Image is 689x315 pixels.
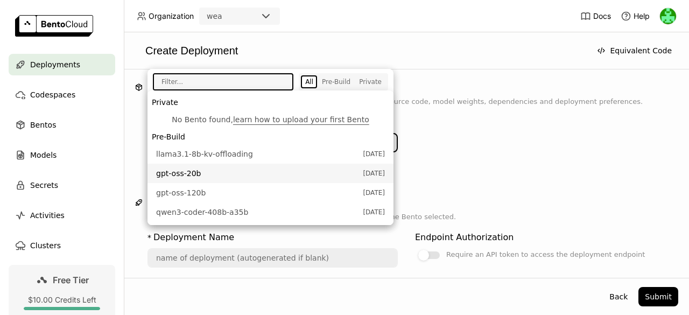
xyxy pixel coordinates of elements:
div: Pre-Build [322,78,350,86]
span: Deployments [30,58,80,71]
li: Private [147,95,393,110]
input: Filter... [154,74,285,89]
a: Bentos [9,114,115,136]
span: Activities [30,209,65,222]
a: Models [9,144,115,166]
span: llama3.1-8b-kv-offloading [156,149,357,159]
a: Codespaces [9,84,115,106]
span: gpt-oss-120b [156,187,357,198]
p: A Bento is an AI application packaged with BentoML, it includes the source code, model weights, d... [147,96,665,107]
span: Free Tier [53,275,89,285]
div: Help [621,11,650,22]
span: Help [634,11,650,21]
div: Create Deployment [135,43,586,58]
a: Docs [580,11,611,22]
span: Secrets [30,179,58,192]
img: aa rr [660,8,676,24]
div: wea [207,11,222,22]
a: Activities [9,205,115,226]
div: segmented control [301,75,386,88]
span: qwen3-coder-408b-a35b [156,207,357,218]
div: Endpoint Authorization [415,231,514,244]
li: Pre-Build [147,129,393,144]
button: Submit [638,287,678,306]
h1: Deployment Config [147,195,665,208]
span: [DATE] [363,207,385,218]
span: [DATE] [363,149,385,159]
p: BentoML automatically recommends default configuration based on the Bento selected. [147,212,665,222]
span: Clusters [30,239,61,252]
ul: Menu [147,90,393,225]
a: Clusters [9,235,115,256]
div: No Bento found, [156,114,385,125]
span: Bentos [30,118,56,131]
span: Models [30,149,57,162]
img: logo [15,15,93,37]
a: Deployments [9,54,115,75]
div: Deployment Name [153,231,234,244]
button: Equivalent Code [590,41,678,60]
span: [DATE] [363,168,385,179]
span: Organization [149,11,194,21]
a: Secrets [9,174,115,196]
input: Selected wea. [223,11,224,22]
input: name of deployment (autogenerated if blank) [149,249,397,267]
button: Back [603,287,634,306]
span: Docs [593,11,611,21]
div: Require an API token to access the deployment endpoint [446,248,645,261]
span: gpt-oss-20b [156,168,357,179]
div: All [305,78,313,86]
h1: Select a [PERSON_NAME] [147,80,665,93]
span: Codespaces [30,88,75,101]
div: Private [359,78,382,86]
a: learn how to upload your first Bento [233,115,369,124]
div: $10.00 Credits Left [17,295,107,305]
span: [DATE] [363,187,385,198]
